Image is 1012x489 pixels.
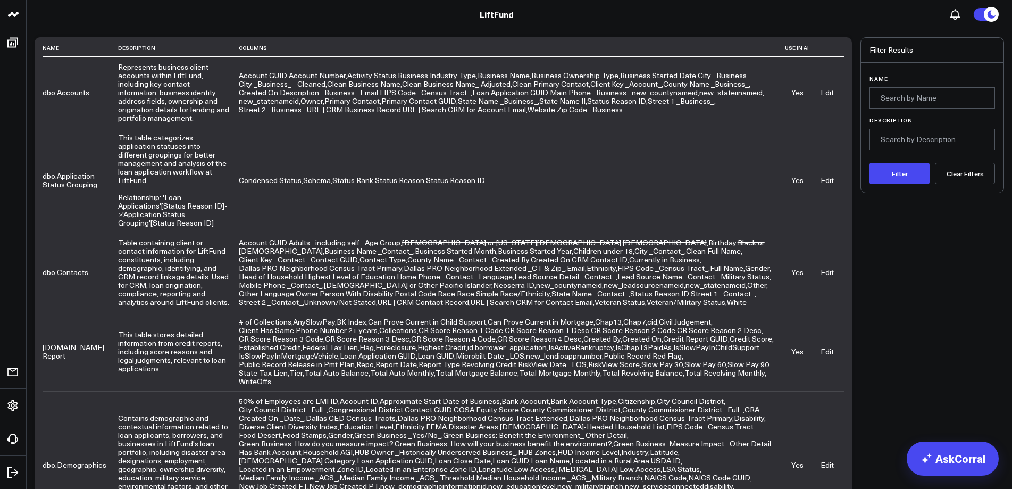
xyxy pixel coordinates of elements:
[471,297,595,307] span: ,
[514,271,616,281] span: Lead Source Detail _Contact_
[634,246,686,256] span: ,
[300,96,323,106] span: Owner
[478,70,531,80] span: ,
[118,57,239,128] td: Represents business client accounts within LiftFund, including key contact information, business ...
[457,288,498,299] span: Race Simple
[395,288,436,299] span: Postal Code
[438,288,457,299] span: ,
[347,70,396,80] span: Activity Status
[591,325,677,335] span: ,
[397,271,479,281] span: ,
[239,237,287,247] span: Account GUID
[239,271,303,281] span: Head of Household
[378,297,469,307] span: URL | CRM Contact Record
[239,280,322,290] span: Mobile Phone _Contact_
[745,263,770,273] span: Gender
[699,87,764,97] span: ,
[691,288,756,299] span: ,
[497,334,582,344] span: CR Score Reason 4 Desc
[337,317,366,327] span: BK Index
[324,246,415,256] span: ,
[648,96,716,106] span: ,
[493,280,534,290] span: Neoserra ID
[239,96,300,106] span: ,
[368,317,488,327] span: ,
[821,346,834,357] a: Edit
[402,79,511,89] span: Clean Business Name_ Adjusted
[685,280,746,290] span: new_statenameid
[617,263,708,273] span: FIPS Code _Census Tract_
[685,280,747,290] span: ,
[324,96,381,106] span: ,
[375,342,416,352] span: Foreclosure
[587,263,617,273] span: ,
[365,237,400,247] span: Age Group
[583,334,621,344] span: Created By
[239,271,305,281] span: ,
[747,280,768,290] span: ,
[43,312,118,391] td: [DOMAIN_NAME] Report
[307,104,401,114] span: URL | CRM Business Record
[332,175,375,185] span: ,
[239,288,296,299] span: ,
[118,39,239,57] th: Description
[239,280,324,290] span: ,
[869,76,995,82] label: Name
[935,163,995,184] button: Clear Filters
[630,288,689,299] span: Status Reason ID
[512,79,590,89] span: ,
[239,79,325,89] span: City _Business_ - Cleaned
[417,342,466,352] span: Highest Credit
[239,87,278,97] span: Created On
[573,246,634,256] span: ,
[239,297,304,307] span: ,
[677,325,762,335] span: CR Score Reason 2 Desc
[239,351,338,361] span: IsSlowPayInMortgageVehicle
[239,317,291,327] span: # of Collections
[417,342,467,352] span: ,
[629,254,700,264] span: Currently in Business
[785,233,810,312] td: Yes
[604,280,685,290] span: ,
[498,246,573,256] span: ,
[239,342,300,352] span: Established Credit
[595,297,645,307] span: Veteran Status
[378,297,471,307] span: ,
[359,342,374,352] span: Flag
[360,87,378,97] span: Email
[663,334,728,344] span: Credit Report GUID
[118,312,239,391] td: This table stores detailed information from credit reports, including score reasons and legal jud...
[402,237,623,247] span: ,
[548,342,615,352] span: ,
[869,117,995,123] label: Description
[239,175,302,185] span: Condensed Status
[595,317,623,327] span: ,
[239,334,325,344] span: ,
[456,351,524,361] span: Microbilt Date _LOS
[397,271,477,281] span: Home Phone _Contact_
[528,104,555,114] span: Website
[647,317,657,327] span: cid
[623,237,707,247] span: [DEMOGRAPHIC_DATA]
[381,96,458,106] span: ,
[302,342,358,352] span: Federal Tax Lien
[43,57,118,128] td: dbo.Accounts
[512,79,589,89] span: Clean Primary Contact
[587,96,646,106] span: Status Reason ID
[699,87,763,97] span: new_stateiinameid
[324,96,380,106] span: Primary Contact
[458,96,538,106] span: State Name _Business_
[403,104,528,114] span: ,
[415,246,496,256] span: Business Started Month
[471,297,593,307] span: URL | Search CRM for Contact Email
[710,263,743,273] span: Full Name
[398,70,478,80] span: ,
[498,246,572,256] span: Business Started Year
[550,87,630,97] span: Main Phone _Business_
[467,342,548,352] span: ,
[869,129,995,150] input: Search by Description
[708,237,738,247] span: ,
[404,263,565,273] span: Dallas PRO Neighborhood Extended _CT & Zip_
[239,104,307,114] span: ,
[239,70,287,80] span: Account GUID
